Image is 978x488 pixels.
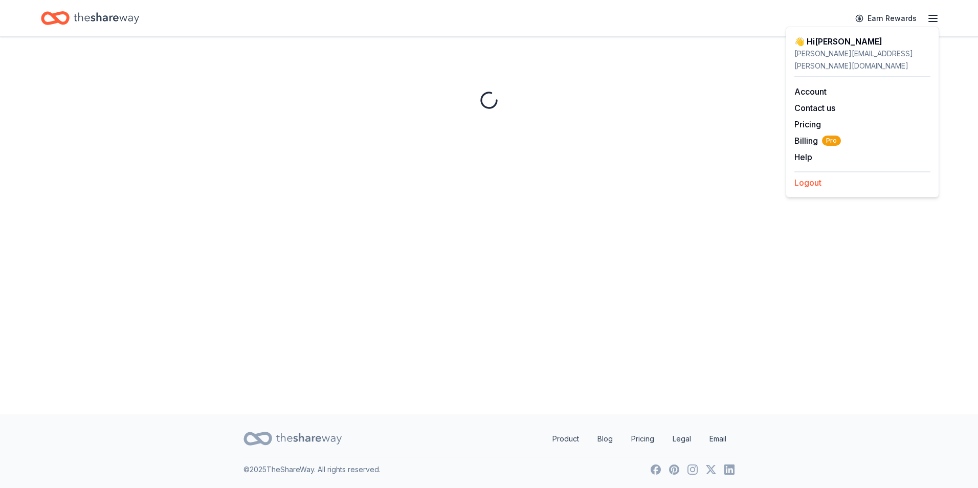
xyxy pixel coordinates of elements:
a: Home [41,6,139,30]
button: Logout [794,176,821,189]
button: Contact us [794,102,835,114]
a: Email [701,429,735,449]
a: Blog [589,429,621,449]
button: Help [794,151,812,163]
span: Pro [822,136,841,146]
a: Product [544,429,587,449]
a: Pricing [623,429,662,449]
a: Pricing [794,119,821,129]
span: Billing [794,135,841,147]
div: [PERSON_NAME][EMAIL_ADDRESS][PERSON_NAME][DOMAIN_NAME] [794,48,930,72]
a: Account [794,86,827,97]
div: 👋 Hi [PERSON_NAME] [794,35,930,48]
a: Earn Rewards [849,9,923,28]
button: BillingPro [794,135,841,147]
p: © 2025 TheShareWay. All rights reserved. [243,463,381,476]
nav: quick links [544,429,735,449]
a: Legal [664,429,699,449]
